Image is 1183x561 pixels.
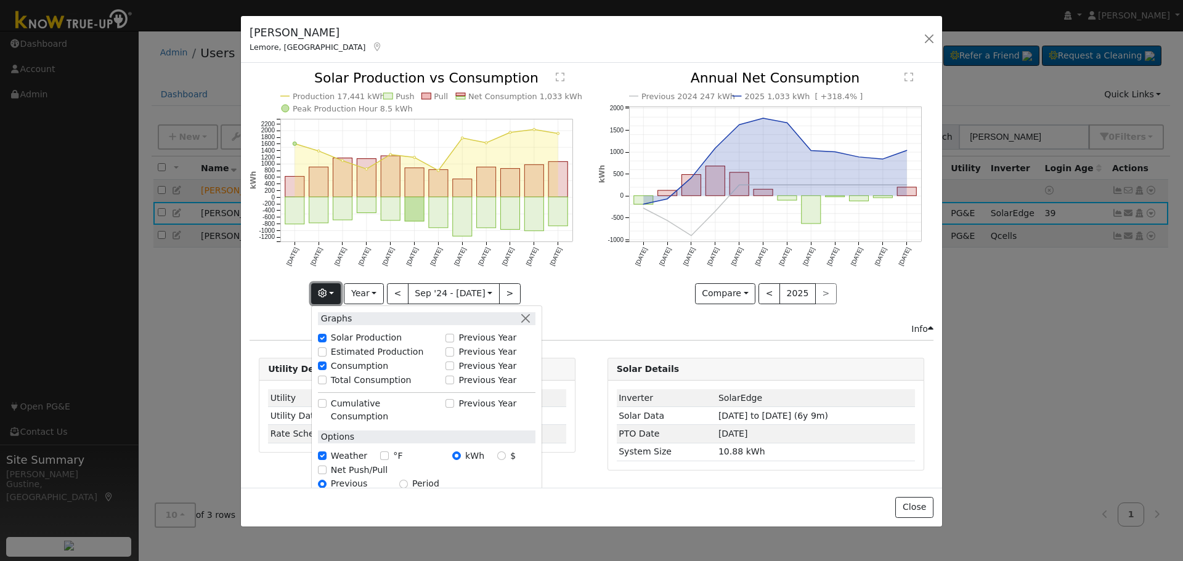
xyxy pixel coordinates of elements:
rect: onclick="" [405,197,424,221]
label: Net Push/Pull [331,464,388,477]
rect: onclick="" [429,197,448,228]
rect: onclick="" [633,196,652,204]
label: Cumulative Consumption [331,397,439,423]
rect: onclick="" [501,197,520,230]
text: Peak Production Hour 8.5 kWh [293,104,413,113]
text: Pull [434,92,449,101]
text: [DATE] [429,246,443,267]
text: 1000 [609,149,624,156]
span: [DATE] [718,429,748,438]
text: 1500 [609,127,624,134]
rect: onclick="" [873,196,892,198]
text: [DATE] [333,246,348,267]
circle: onclick="" [689,176,694,180]
circle: onclick="" [665,196,670,201]
input: Total Consumption [318,376,327,384]
text: kWh [598,165,606,184]
text: kWh [249,171,258,190]
circle: onclick="" [713,209,718,214]
text: -500 [611,215,624,222]
a: Map [372,42,383,52]
circle: onclick="" [713,146,718,151]
text: [DATE] [802,246,816,267]
span: 10.88 kWh [718,446,765,456]
input: $ [497,451,506,460]
label: Previous Year [331,477,386,503]
td: Utility Data [268,407,378,425]
text: [DATE] [525,246,539,267]
text: 0 [272,194,275,201]
circle: onclick="" [880,157,885,162]
label: Previous Year [459,397,517,410]
button: < [387,283,409,304]
label: Solar Production [331,331,402,344]
circle: onclick="" [808,148,813,153]
rect: onclick="" [333,197,352,220]
text: 800 [264,167,275,174]
rect: onclick="" [657,191,677,196]
rect: onclick="" [778,196,797,200]
text: [DATE] [357,246,372,267]
circle: onclick="" [880,183,885,188]
text: Solar Production vs Consumption [314,70,539,86]
text: [DATE] [405,246,419,267]
rect: onclick="" [429,170,448,197]
text: 0 [620,193,624,200]
circle: onclick="" [641,202,646,207]
text: 2000 [609,105,624,112]
label: Previous Year [459,374,517,387]
input: Estimated Production [318,347,327,356]
input: Solar Production [318,334,327,342]
rect: onclick="" [705,166,725,196]
input: Net Push/Pull [318,466,327,474]
rect: onclick="" [730,172,749,196]
rect: onclick="" [825,196,844,197]
rect: onclick="" [381,156,400,197]
text: 1000 [261,161,275,167]
input: Previous Year [445,376,454,384]
rect: onclick="" [285,197,304,224]
circle: onclick="" [832,183,837,188]
span: [DATE] to [DATE] (6y 9m) [718,411,828,421]
circle: onclick="" [641,206,646,211]
circle: onclick="" [832,150,837,155]
text: -200 [262,201,275,208]
circle: onclick="" [665,219,670,224]
circle: onclick="" [341,159,344,162]
text: [DATE] [849,246,863,267]
circle: onclick="" [461,137,464,140]
button: < [758,283,780,304]
circle: onclick="" [760,183,765,188]
circle: onclick="" [905,183,909,188]
text: Previous 2024 247 kWh [641,92,735,101]
button: Year [344,283,383,304]
text: -1000 [259,227,275,234]
text: [DATE] [705,246,720,267]
text: [DATE] [453,246,467,267]
td: Utility [268,389,378,407]
text: [DATE] [754,246,768,267]
rect: onclick="" [309,197,328,223]
text: 2000 [261,127,275,134]
text: 1400 [261,147,275,154]
input: Previous Year [445,361,454,370]
rect: onclick="" [754,190,773,196]
rect: onclick="" [501,169,520,197]
rect: onclick="" [549,162,568,198]
input: Previous Year [445,399,454,408]
label: °F [393,450,402,462]
text: [DATE] [657,246,672,267]
rect: onclick="" [477,167,496,198]
circle: onclick="" [389,153,392,156]
rect: onclick="" [357,197,376,213]
input: kWh [452,451,461,460]
text: 600 [264,174,275,181]
text: 200 [264,187,275,194]
label: kWh [465,450,484,462]
label: Graphs [318,312,352,325]
circle: onclick="" [784,183,789,188]
circle: onclick="" [509,131,511,134]
strong: Utility Details [268,364,335,374]
text: [DATE] [285,246,299,267]
label: Total Consumption [331,374,412,387]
